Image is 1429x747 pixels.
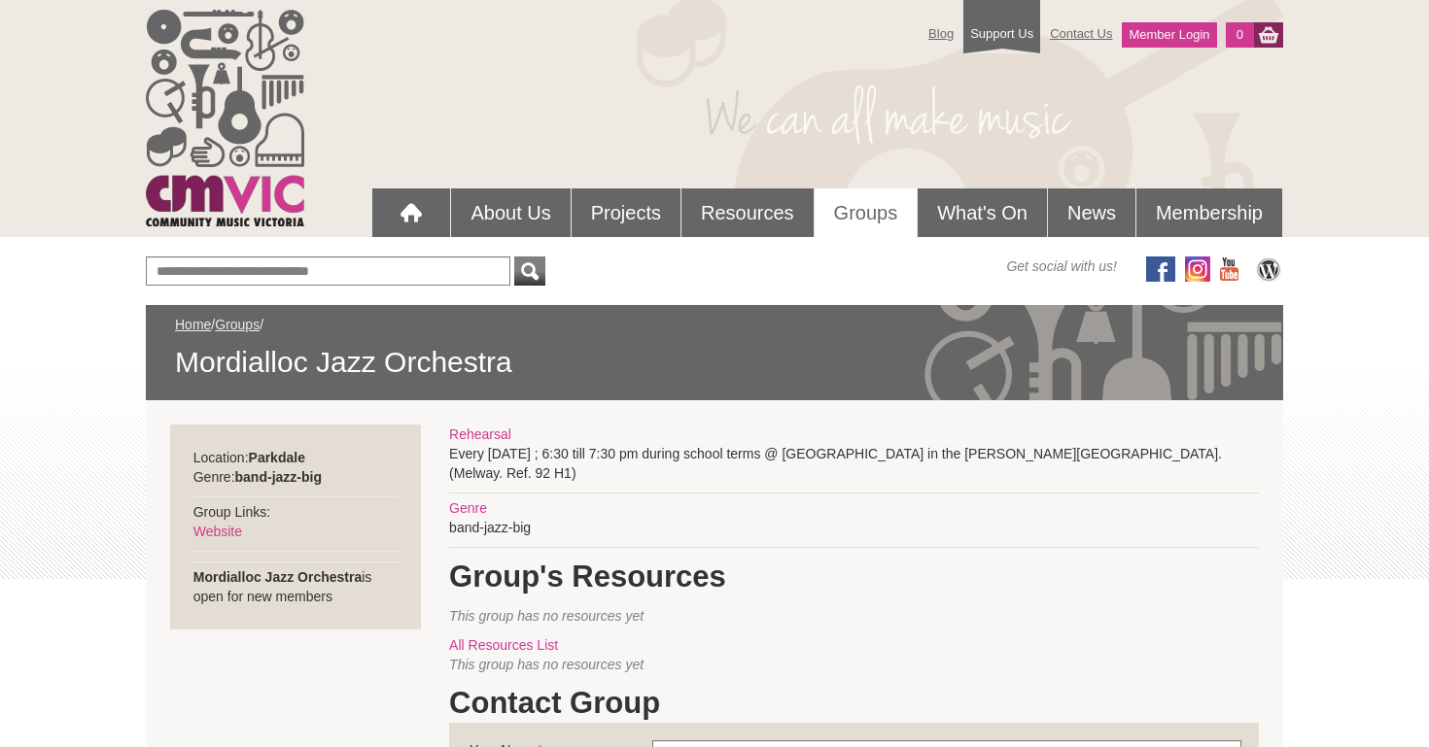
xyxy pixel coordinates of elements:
img: cmvic_logo.png [146,10,304,226]
strong: Parkdale [249,450,305,465]
a: Resources [681,188,814,237]
a: Groups [815,188,918,237]
div: / / [175,315,1254,381]
a: Groups [215,317,260,332]
a: Website [193,524,242,539]
span: Mordialloc Jazz Orchestra [175,344,1254,381]
div: Location: Genre: Group Links: is open for new members [170,424,422,629]
span: This group has no resources yet [449,657,644,672]
a: What's On [918,188,1047,237]
div: Rehearsal [449,424,1259,444]
div: Genre [449,498,1259,518]
a: News [1048,188,1135,237]
h1: Contact Group [449,684,1259,723]
div: All Resources List [449,635,1259,655]
strong: Mordialloc Jazz Orchestra [193,569,363,585]
span: This group has no resources yet [449,608,644,624]
a: Projects [572,188,680,237]
img: CMVic Blog [1254,256,1283,282]
a: About Us [451,188,570,237]
a: Contact Us [1040,17,1122,51]
a: Blog [919,17,963,51]
a: Member Login [1122,22,1216,48]
strong: band-jazz-big [235,469,322,485]
a: 0 [1226,22,1254,48]
a: Membership [1136,188,1282,237]
a: Home [175,317,211,332]
span: Get social with us! [1006,256,1117,276]
h1: Group's Resources [449,558,1259,596]
img: icon-instagram.png [1185,256,1210,282]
